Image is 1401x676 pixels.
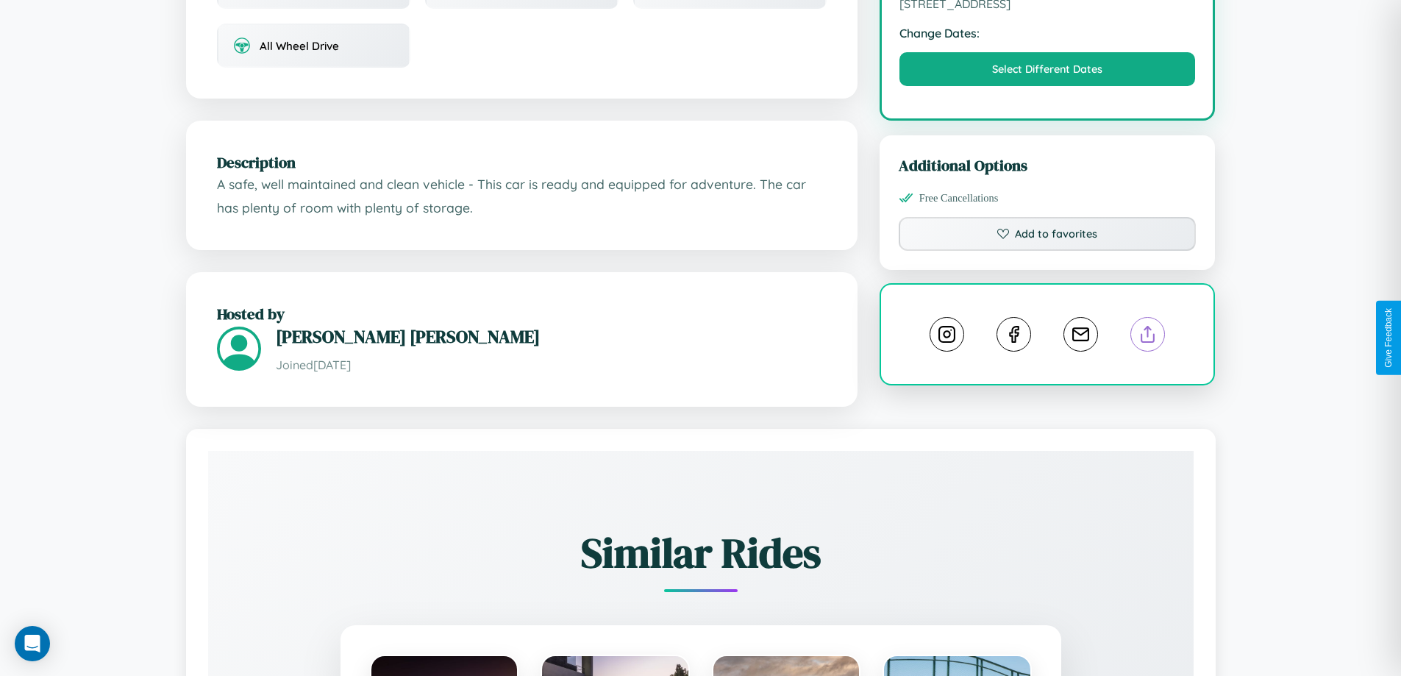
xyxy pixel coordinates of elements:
p: Joined [DATE] [276,355,827,376]
p: A safe, well maintained and clean vehicle - This car is ready and equipped for adventure. The car... [217,173,827,219]
h3: Additional Options [899,154,1197,176]
h3: [PERSON_NAME] [PERSON_NAME] [276,324,827,349]
button: Add to favorites [899,217,1197,251]
span: Free Cancellations [919,192,999,204]
h2: Hosted by [217,303,827,324]
span: All Wheel Drive [260,39,339,53]
strong: Change Dates: [899,26,1196,40]
div: Give Feedback [1383,308,1394,368]
h2: Similar Rides [260,524,1142,581]
div: Open Intercom Messenger [15,626,50,661]
h2: Description [217,152,827,173]
button: Select Different Dates [899,52,1196,86]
